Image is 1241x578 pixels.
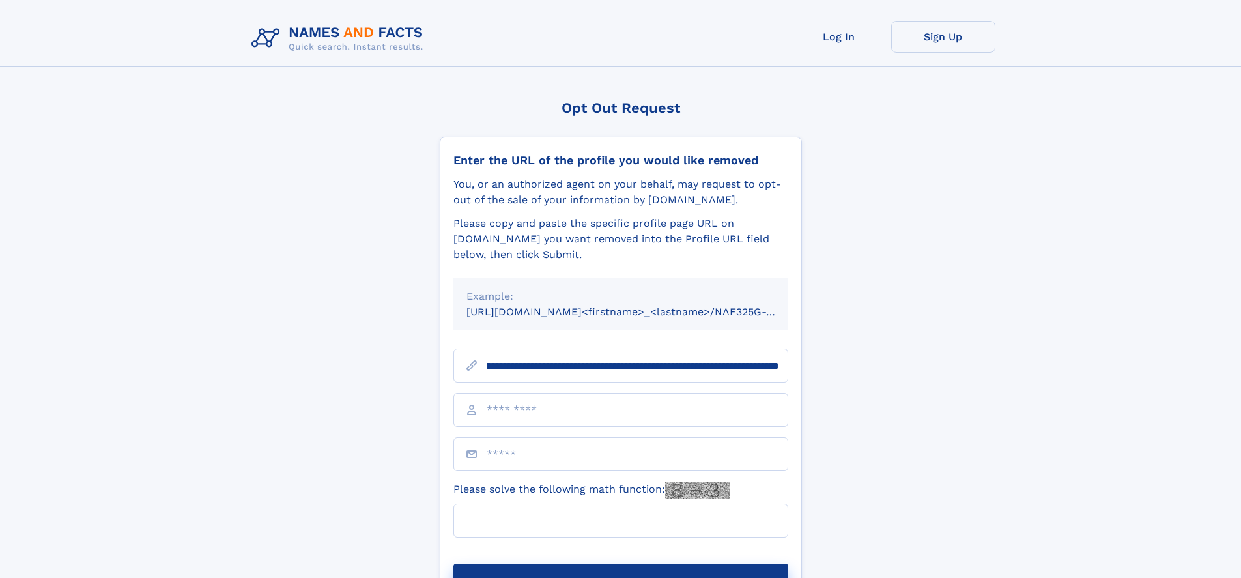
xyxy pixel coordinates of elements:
[453,216,788,263] div: Please copy and paste the specific profile page URL on [DOMAIN_NAME] you want removed into the Pr...
[787,21,891,53] a: Log In
[453,153,788,167] div: Enter the URL of the profile you would like removed
[453,177,788,208] div: You, or an authorized agent on your behalf, may request to opt-out of the sale of your informatio...
[891,21,995,53] a: Sign Up
[246,21,434,56] img: Logo Names and Facts
[466,306,813,318] small: [URL][DOMAIN_NAME]<firstname>_<lastname>/NAF325G-xxxxxxxx
[440,100,802,116] div: Opt Out Request
[466,289,775,304] div: Example:
[453,482,730,499] label: Please solve the following math function:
